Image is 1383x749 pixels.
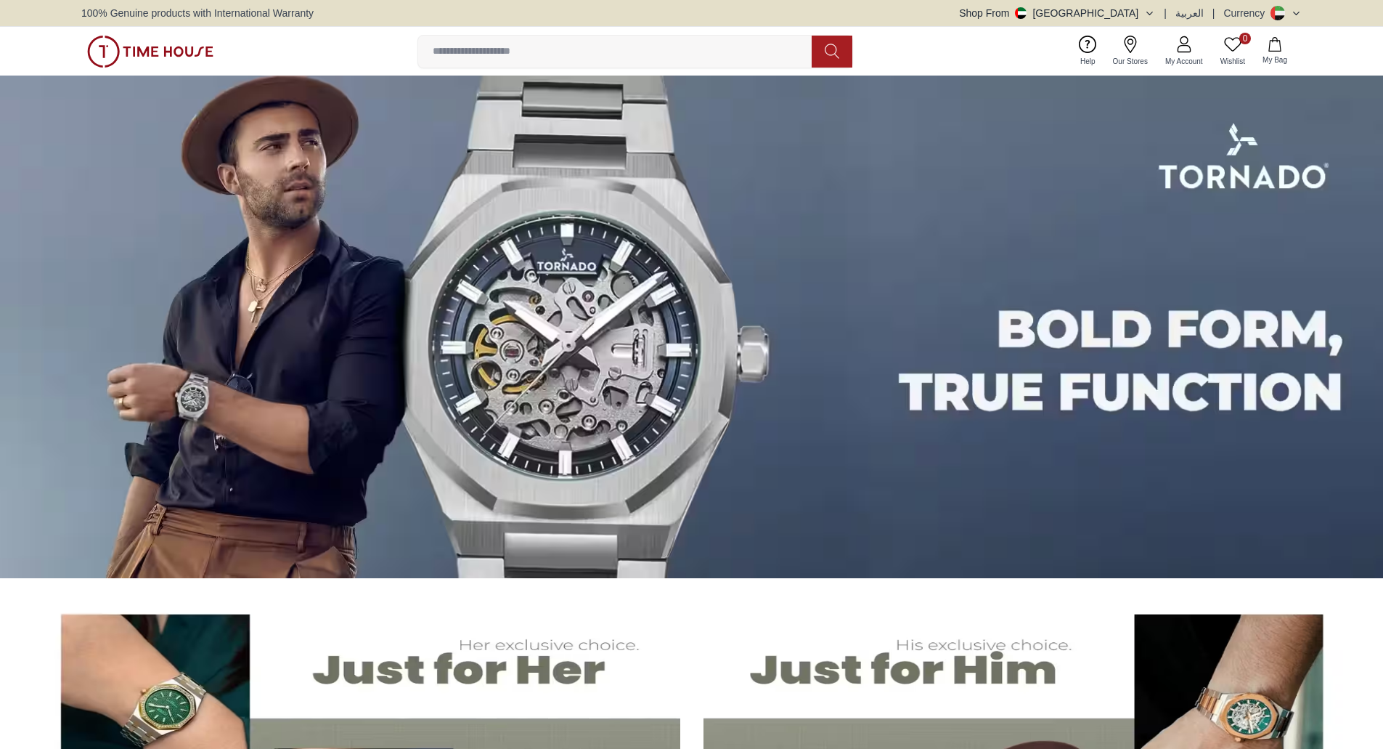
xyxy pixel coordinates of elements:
span: My Bag [1257,54,1293,65]
img: ... [87,36,213,68]
img: United Arab Emirates [1015,7,1027,19]
button: My Bag [1254,34,1296,68]
span: | [1212,6,1215,20]
button: العربية [1175,6,1204,20]
span: 100% Genuine products with International Warranty [81,6,314,20]
a: 0Wishlist [1212,33,1254,70]
a: Our Stores [1104,33,1156,70]
span: Our Stores [1107,56,1154,67]
span: | [1164,6,1167,20]
a: Help [1072,33,1104,70]
span: My Account [1159,56,1209,67]
span: Wishlist [1215,56,1251,67]
div: Currency [1223,6,1270,20]
span: Help [1074,56,1101,67]
span: 0 [1239,33,1251,44]
button: Shop From[GEOGRAPHIC_DATA] [959,6,1155,20]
